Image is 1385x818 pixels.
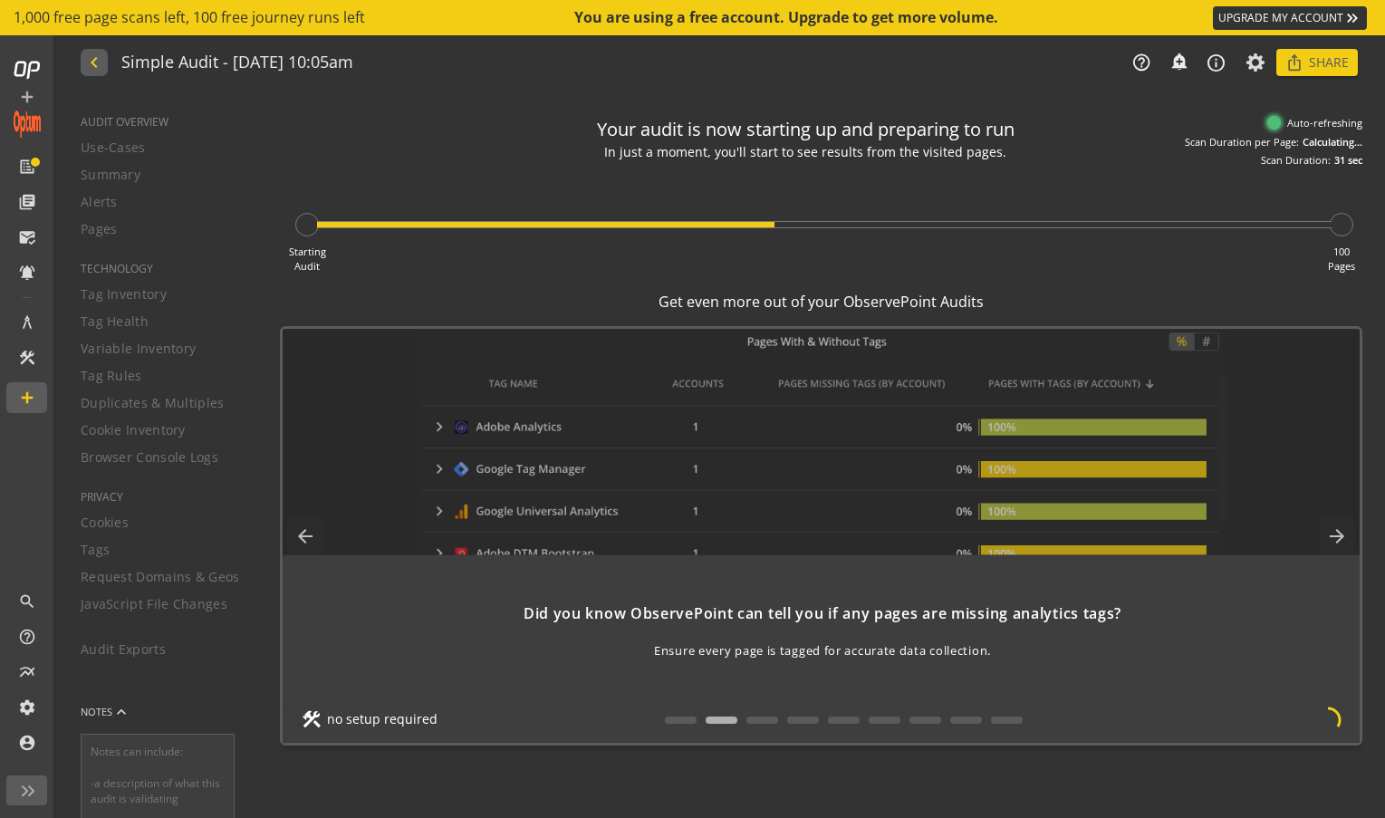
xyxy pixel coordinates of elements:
div: You are using a free account. Upgrade to get more volume. [574,7,1000,28]
div: Get even more out of your ObservePoint Audits [280,292,1362,313]
mat-icon: add [18,389,36,407]
mat-icon: arrow_back [287,518,323,554]
mat-icon: keyboard_double_arrow_right [1343,9,1361,27]
mat-icon: help_outline [18,628,36,646]
mat-icon: keyboard_arrow_up [112,703,130,721]
mat-icon: construction [301,708,322,730]
mat-icon: ios_share [1285,53,1303,72]
mat-icon: notifications_active [18,264,36,282]
div: Scan Duration: [1261,153,1331,168]
mat-icon: list_alt [18,158,36,176]
div: Calculating... [1303,135,1362,149]
div: Did you know ObservePoint can tell you if any pages are missing analytics tags? [301,603,1344,624]
mat-icon: add [18,88,36,106]
div: In just a moment, you'll start to see results from the visited pages. [583,143,1028,162]
mat-icon: construction [18,349,36,367]
button: Share [1276,49,1358,76]
div: 31 sec [1334,153,1362,168]
div: no setup required [301,710,438,730]
span: Share [1309,46,1349,79]
mat-icon: add_alert [1169,52,1188,70]
mat-icon: mark_email_read [18,228,36,246]
mat-icon: navigate_before [83,52,102,73]
div: Your audit is now starting up and preparing to run [597,117,1015,143]
div: Starting Audit [289,245,326,273]
mat-icon: architecture [18,313,36,332]
span: Ensure every page is tagged for accurate data collection. [654,642,991,659]
div: 100 Pages [1328,245,1355,273]
span: 1,000 free page scans left, 100 free journey runs left [14,7,365,28]
img: Customer Logo [14,111,41,138]
mat-icon: help_outline [1131,53,1151,72]
a: UPGRADE MY ACCOUNT [1213,6,1367,30]
mat-icon: info_outline [1206,53,1226,73]
mat-icon: arrow_forward [1319,518,1355,554]
button: NOTES [81,690,130,734]
h1: Simple Audit - 19 August 2025 | 10:05am [121,53,353,72]
div: Scan Duration per Page: [1185,135,1299,149]
mat-icon: settings [18,698,36,717]
mat-icon: account_circle [18,734,36,752]
mat-icon: search [18,592,36,611]
div: Auto-refreshing [1267,116,1362,130]
mat-icon: library_books [18,193,36,211]
mat-icon: multiline_chart [18,663,36,681]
